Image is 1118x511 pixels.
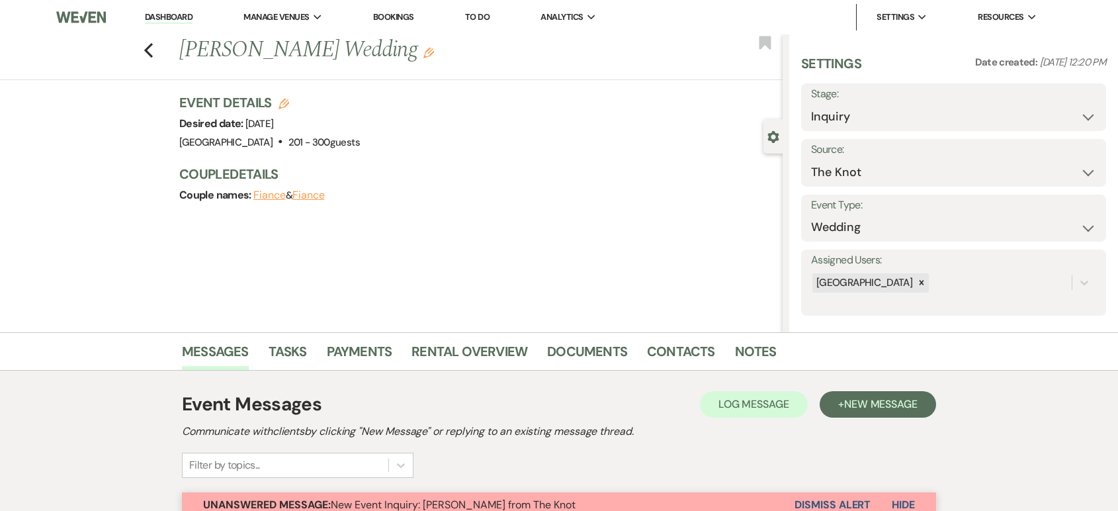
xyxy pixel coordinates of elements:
span: Couple names: [179,188,253,202]
span: Log Message [718,397,789,411]
h3: Couple Details [179,165,769,183]
span: Analytics [540,11,583,24]
button: Fiance [292,190,325,201]
button: Close lead details [767,130,779,142]
span: Manage Venues [243,11,309,24]
a: Documents [547,341,627,370]
button: Edit [423,46,434,58]
a: Dashboard [145,11,193,24]
div: [GEOGRAPHIC_DATA] [812,273,914,293]
label: Source: [811,140,1096,160]
button: Log Message [700,391,808,418]
button: Fiance [253,190,286,201]
label: Event Type: [811,196,1096,215]
h2: Communicate with clients by clicking "New Message" or replying to an existing message thread. [182,424,936,440]
label: Assigned Users: [811,251,1096,270]
a: Tasks [269,341,307,370]
a: To Do [465,11,490,23]
span: Date created: [975,56,1040,69]
h1: [PERSON_NAME] Wedding [179,34,657,66]
a: Messages [182,341,249,370]
h3: Settings [801,54,861,83]
span: Settings [877,11,914,24]
a: Payments [327,341,392,370]
span: Resources [978,11,1023,24]
span: Desired date: [179,116,245,130]
span: & [253,189,324,202]
span: [DATE] [245,117,273,130]
a: Notes [735,341,777,370]
span: 201 - 300 guests [288,136,360,149]
div: Filter by topics... [189,457,260,473]
span: [DATE] 12:20 PM [1040,56,1106,69]
span: [GEOGRAPHIC_DATA] [179,136,273,149]
a: Rental Overview [411,341,527,370]
img: Weven Logo [56,3,107,31]
a: Bookings [373,11,414,23]
button: +New Message [820,391,936,418]
a: Contacts [647,341,715,370]
span: New Message [844,397,918,411]
label: Stage: [811,85,1096,104]
h3: Event Details [179,93,360,112]
h1: Event Messages [182,391,322,418]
